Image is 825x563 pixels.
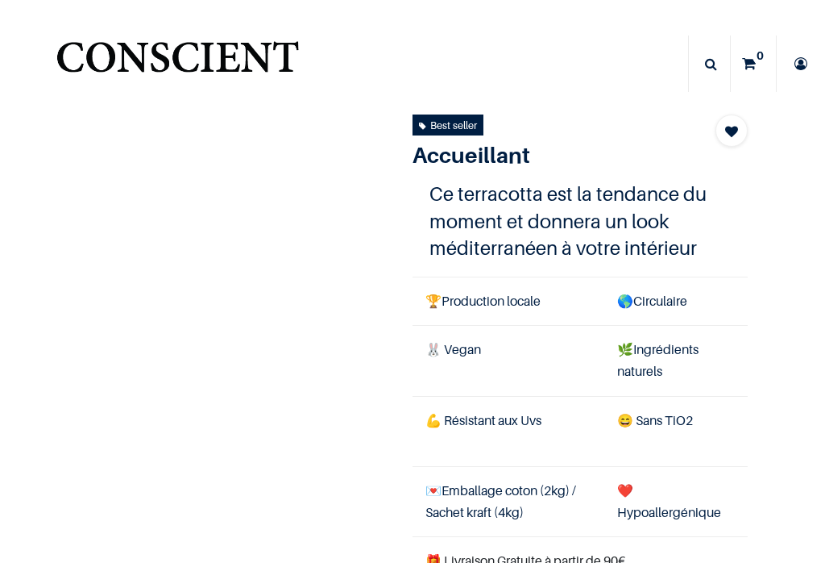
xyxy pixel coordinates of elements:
[617,341,633,357] span: 🌿
[715,115,748,147] button: Add to wishlist
[604,326,748,396] td: Ingrédients naturels
[425,341,481,357] span: 🐰 Vegan
[425,482,442,498] span: 💌
[752,48,768,64] sup: 0
[617,293,633,309] span: 🌎
[53,32,302,96] a: Logo of Conscient
[425,412,541,428] span: 💪 Résistant aux Uvs
[412,466,604,536] td: Emballage coton (2kg) / Sachet kraft (4kg)
[604,466,748,536] td: ❤️Hypoallergénique
[604,396,748,466] td: ans TiO2
[425,293,442,309] span: 🏆
[412,142,697,168] h1: Accueillant
[725,122,738,141] span: Add to wishlist
[412,277,604,325] td: Production locale
[617,412,643,428] span: 😄 S
[429,181,731,262] h4: Ce terracotta est la tendance du moment et donnera un look méditerranéen à votre intérieur
[604,277,748,325] td: Circulaire
[731,35,776,92] a: 0
[419,116,477,134] div: Best seller
[53,32,302,96] img: Conscient
[742,459,818,535] iframe: Tidio Chat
